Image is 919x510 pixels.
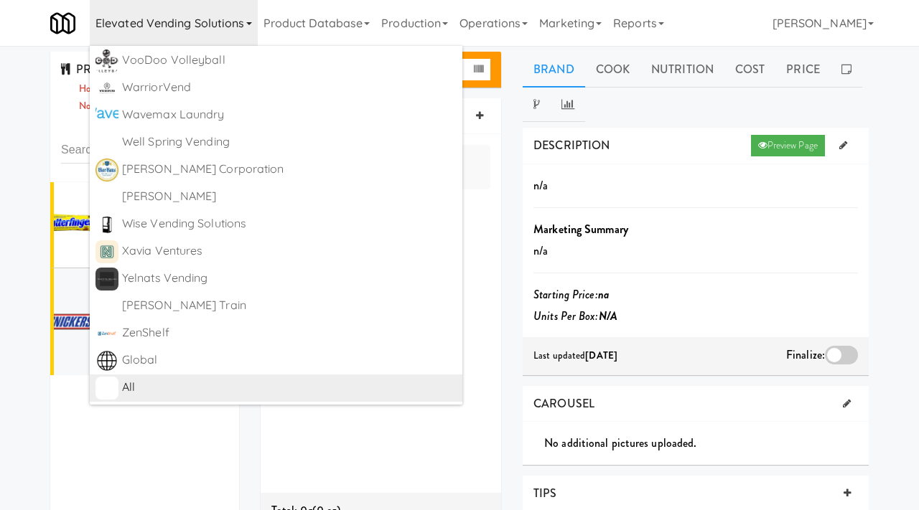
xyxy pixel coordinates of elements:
[95,77,118,100] img: mvgspszovqzia6jmtxd2.png
[95,268,118,291] img: kjtogiexlhhf5zf966h9.jpg
[75,80,98,98] a: Hot
[95,322,118,345] img: igcptcwqvbx2yosppfft.png
[122,295,457,316] div: [PERSON_NAME] Train
[122,131,457,153] div: Well Spring Vending
[640,52,724,88] a: Nutrition
[95,159,118,181] img: axstmtdm0kcvvkdo6xd6.jpg
[533,485,556,501] span: TIPS
[122,159,457,180] div: [PERSON_NAME] Corporation
[95,295,118,318] img: ACwAAAAAAQABAAACADs=
[50,182,239,268] li: Butterfingerversion: 1Elevated Vending Solutions
[544,433,869,454] div: No additional pictures uploaded.
[724,52,775,88] a: Cost
[599,308,617,324] b: N/A
[61,61,139,77] span: PRODUCTS
[95,213,118,236] img: pdqmclpbqlwbphktcyqe.png
[533,308,617,324] i: Units Per Box:
[533,286,610,303] i: Starting Price:
[533,395,594,412] span: CAROUSEL
[122,240,457,262] div: Xavia Ventures
[533,221,628,237] b: Marketing Summary
[50,11,75,36] img: Micromart
[585,52,640,88] a: Cook
[50,268,239,375] li: Snickers Chocolate Barversion: 1Elevated Vending Solutions
[95,104,118,127] img: eeydxqtrjqjwmfqkytmr.png
[122,186,457,207] div: [PERSON_NAME]
[95,131,118,154] img: ACwAAAAAAQABAAACADs=
[533,137,610,154] span: DESCRIPTION
[95,377,118,400] img: ACwAAAAAAQABAAACADs=
[95,49,118,72] img: vfsilrcx20yrlhsau5sk.png
[533,349,617,362] span: Last updated
[122,377,457,398] div: All
[775,52,831,88] a: Price
[533,240,858,262] p: n/a
[61,137,228,164] input: Search dishes
[95,349,118,372] img: edpfj7nukfmkchzytjs9.png
[122,49,457,71] div: VooDoo Volleyball
[751,135,825,156] a: Preview Page
[598,286,610,303] b: na
[122,104,457,126] div: Wavemax Laundry
[122,213,457,235] div: Wise Vending Solutions
[585,349,617,362] b: [DATE]
[523,52,585,88] a: Brand
[122,77,457,98] div: WarriorVend
[95,186,118,209] img: ACwAAAAAAQABAAACADs=
[122,268,457,289] div: Yelnats Vending
[122,349,457,371] div: Global
[75,98,123,115] a: Non-Food
[122,322,457,344] div: ZenShelf
[95,240,118,263] img: bc2plihy4ylgw0unau8p.png
[533,175,858,197] p: n/a
[786,346,825,363] span: Finalize:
